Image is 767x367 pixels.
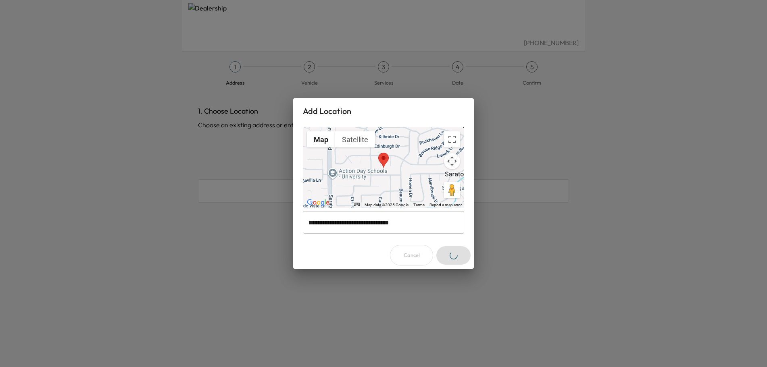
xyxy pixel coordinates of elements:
[293,98,474,124] h2: Add Location
[444,182,460,198] button: Drag Pegman onto the map to open Street View
[365,203,409,207] span: Map data ©2025 Google
[354,203,360,206] button: Keyboard shortcuts
[335,131,375,147] button: Show satellite imagery
[305,197,331,208] a: Open this area in Google Maps (opens a new window)
[444,153,460,169] button: Map camera controls
[305,197,331,208] img: Google
[429,203,462,207] a: Report a map error
[413,203,425,207] a: Terms (opens in new tab)
[307,131,335,147] button: Show street map
[444,131,460,147] button: Toggle fullscreen view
